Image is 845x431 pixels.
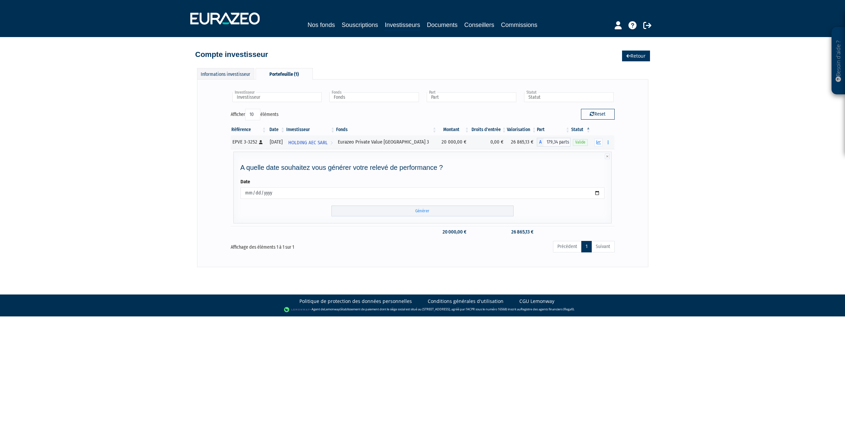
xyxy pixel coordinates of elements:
[197,68,254,79] div: Informations investisseur
[428,298,503,305] a: Conditions générales d'utilisation
[338,138,435,146] div: Eurazeo Private Value [GEOGRAPHIC_DATA] 3
[385,20,420,31] a: Investisseurs
[190,12,260,25] img: 1732889491-logotype_eurazeo_blanc_rvb.png
[335,124,437,135] th: Fonds: activer pour trier la colonne par ordre croissant
[267,124,286,135] th: Date: activer pour trier la colonne par ordre croissant
[537,124,571,135] th: Part: activer pour trier la colonne par ordre croissant
[437,226,469,238] td: 20 000,00 €
[286,135,335,149] a: HOLDING AEC SARL
[573,139,588,146] span: Valide
[342,20,378,30] a: Souscriptions
[259,140,263,144] i: [Français] Personne physique
[324,307,340,311] a: Lemonway
[245,109,260,120] select: Afficheréléments
[470,124,507,135] th: Droits d'entrée: activer pour trier la colonne par ordre croissant
[284,306,310,313] img: logo-lemonway.png
[507,124,537,135] th: Valorisation: activer pour trier la colonne par ordre croissant
[7,306,838,313] div: - Agent de (établissement de paiement dont le siège social est situé au [STREET_ADDRESS], agréé p...
[537,138,571,147] div: A - Eurazeo Private Value Europe 3
[544,138,571,147] span: 179,34 parts
[437,135,469,149] td: 20 000,00 €
[330,136,333,149] i: Voir l'investisseur
[470,135,507,149] td: 0,00 €
[331,206,514,217] input: Générer
[288,136,328,149] span: HOLDING AEC SARL
[581,109,615,120] button: Reset
[256,68,313,80] div: Portefeuille (1)
[240,178,250,185] label: Date
[195,51,268,59] h4: Compte investisseur
[835,31,842,91] p: Besoin d'aide ?
[507,226,537,238] td: 26 865,13 €
[464,20,494,30] a: Conseillers
[521,307,574,311] a: Registre des agents financiers (Regafi)
[269,138,283,146] div: [DATE]
[537,138,544,147] span: A
[581,241,592,252] a: 1
[501,20,538,30] a: Commissions
[231,109,279,120] label: Afficher éléments
[519,298,554,305] a: CGU Lemonway
[437,124,469,135] th: Montant: activer pour trier la colonne par ordre croissant
[232,138,265,146] div: EPVE 3-3252
[427,20,458,30] a: Documents
[622,51,650,61] a: Retour
[507,135,537,149] td: 26 865,13 €
[231,124,267,135] th: Référence : activer pour trier la colonne par ordre croissant
[299,298,412,305] a: Politique de protection des données personnelles
[286,124,335,135] th: Investisseur: activer pour trier la colonne par ordre croissant
[571,124,591,135] th: Statut : activer pour trier la colonne par ordre d&eacute;croissant
[240,164,605,171] h4: A quelle date souhaitez vous générer votre relevé de performance ?
[231,240,385,251] div: Affichage des éléments 1 à 1 sur 1
[307,20,335,30] a: Nos fonds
